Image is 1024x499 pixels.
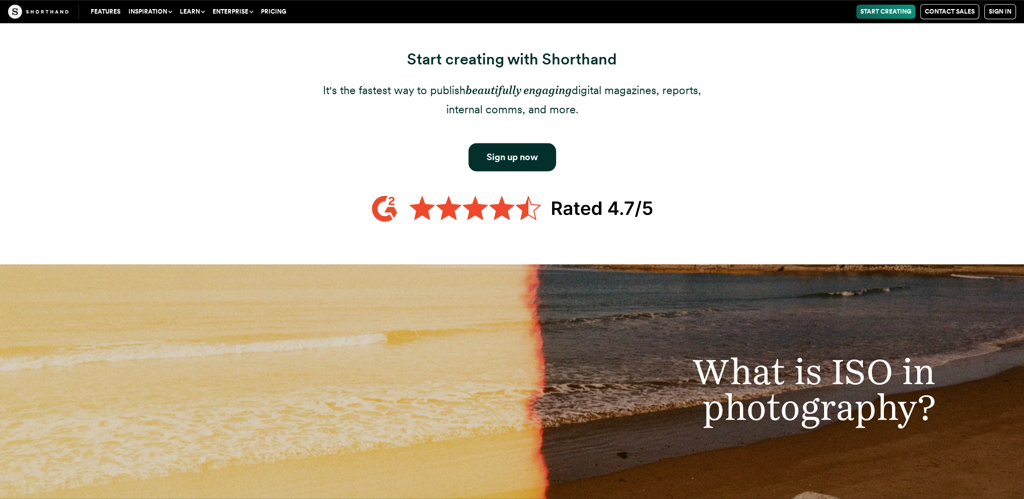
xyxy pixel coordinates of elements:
button: Enterprise [209,5,257,19]
button: Learn [176,5,209,19]
em: beautifully engaging [465,84,572,97]
a: Sign in [984,4,1016,19]
a: Contact Sales [920,4,979,19]
a: Button to click through to Shorthand's signup section. [468,143,556,171]
a: Features [87,5,124,19]
h2: What is ISO in photography? [438,353,955,425]
img: The Craft [8,5,69,19]
p: It's the fastest way to publish digital magazines, reports, internal comms, and more. [311,81,714,119]
img: 4.7 orange stars lined up in a row with the text G2 rated 4.7/5 [371,191,653,226]
a: Pricing [257,5,290,19]
h3: Start creating with Shorthand [311,50,714,69]
button: Inspiration [124,5,176,19]
a: Start Creating [856,5,915,19]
